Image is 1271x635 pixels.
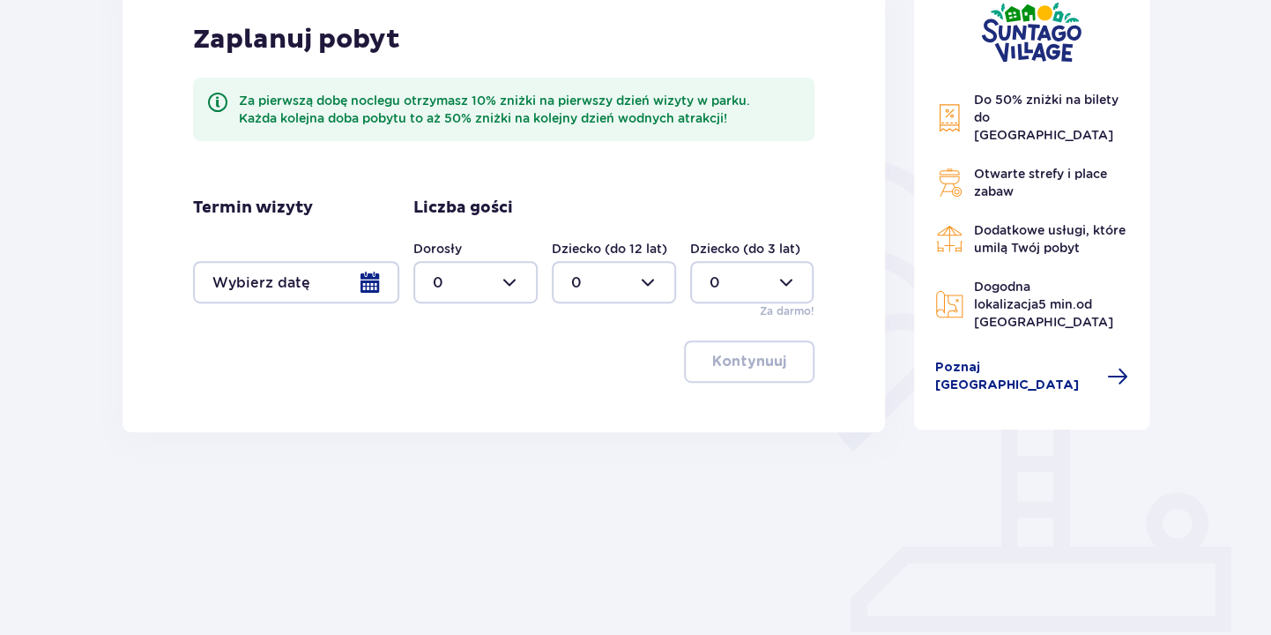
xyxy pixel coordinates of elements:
[759,303,814,319] p: Za darmo!
[193,198,313,219] p: Termin wizyty
[935,359,1129,394] a: Poznaj [GEOGRAPHIC_DATA]
[193,23,400,56] p: Zaplanuj pobyt
[935,359,1097,394] span: Poznaj [GEOGRAPHIC_DATA]
[974,93,1119,142] span: Do 50% zniżki na bilety do [GEOGRAPHIC_DATA]
[1038,297,1076,311] span: 5 min.
[413,240,462,258] label: Dorosły
[552,240,667,258] label: Dziecko (do 12 lat)
[974,223,1126,255] span: Dodatkowe usługi, które umilą Twój pobyt
[935,290,963,318] img: Map Icon
[981,2,1081,63] img: Suntago Village
[712,352,786,371] p: Kontynuuj
[690,240,800,258] label: Dziecko (do 3 lat)
[974,280,1113,329] span: Dogodna lokalizacja od [GEOGRAPHIC_DATA]
[935,168,963,197] img: Grill Icon
[239,92,800,127] div: Za pierwszą dobę noclegu otrzymasz 10% zniżki na pierwszy dzień wizyty w parku. Każda kolejna dob...
[684,340,814,383] button: Kontynuuj
[413,198,513,219] p: Liczba gości
[935,103,963,132] img: Discount Icon
[935,225,963,253] img: Restaurant Icon
[974,167,1107,198] span: Otwarte strefy i place zabaw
